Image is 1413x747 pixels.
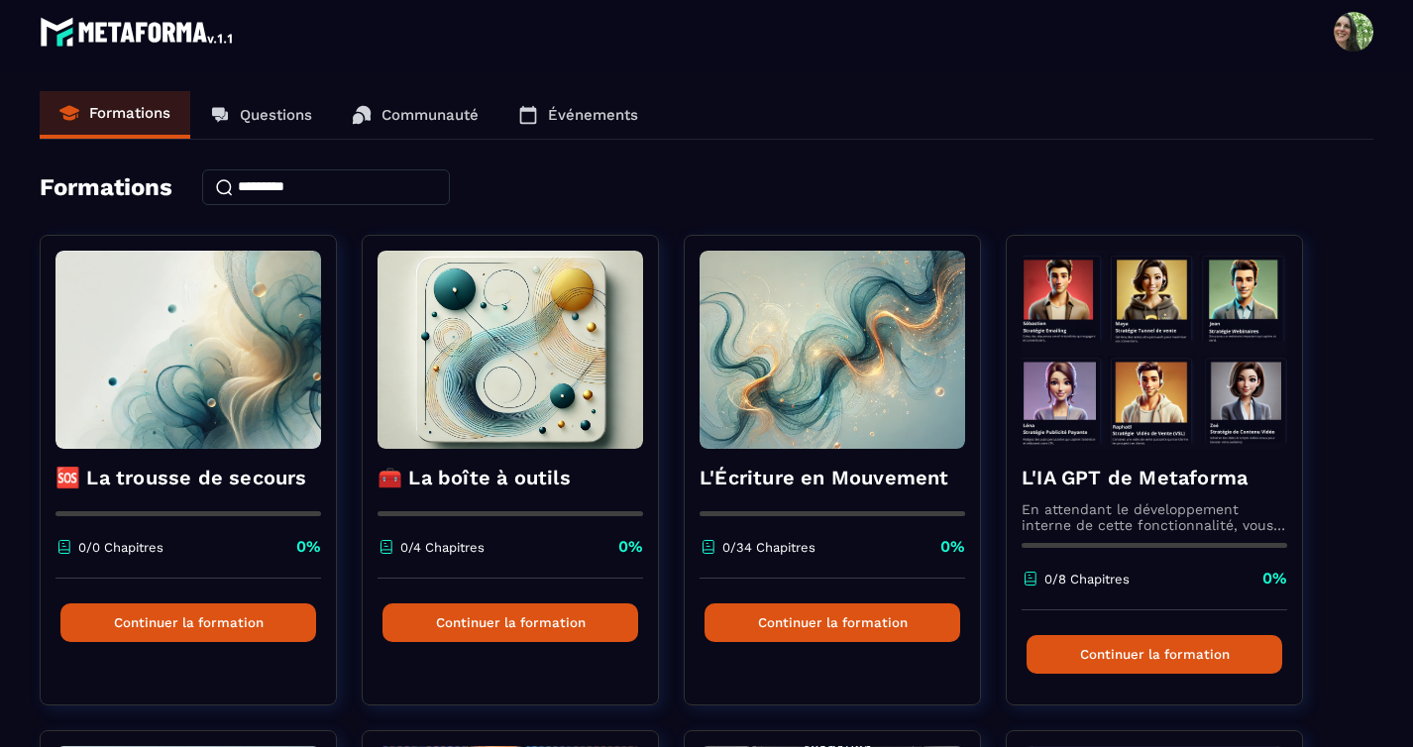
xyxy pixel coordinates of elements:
h4: L'Écriture en Mouvement [700,464,965,491]
a: formation-background🆘 La trousse de secours0/0 Chapitres0%Continuer la formation [40,235,362,730]
p: Événements [548,106,638,124]
h4: 🧰 La boîte à outils [378,464,643,491]
a: Communauté [332,91,498,139]
p: Communauté [381,106,479,124]
p: 0% [940,536,965,558]
p: 0/8 Chapitres [1044,572,1130,587]
img: formation-background [378,251,643,449]
a: formation-backgroundL'IA GPT de MetaformaEn attendant le développement interne de cette fonctionn... [1006,235,1328,730]
h4: 🆘 La trousse de secours [55,464,321,491]
p: Formations [89,104,170,122]
a: Questions [190,91,332,139]
h4: L'IA GPT de Metaforma [1022,464,1287,491]
p: 0% [1262,568,1287,589]
p: 0/0 Chapitres [78,540,163,555]
p: 0/4 Chapitres [400,540,485,555]
a: formation-backgroundL'Écriture en Mouvement0/34 Chapitres0%Continuer la formation [684,235,1006,730]
button: Continuer la formation [382,603,638,642]
img: formation-background [700,251,965,449]
p: 0% [296,536,321,558]
a: formation-background🧰 La boîte à outils0/4 Chapitres0%Continuer la formation [362,235,684,730]
p: 0% [618,536,643,558]
p: Questions [240,106,312,124]
button: Continuer la formation [60,603,316,642]
a: Formations [40,91,190,139]
img: logo [40,12,236,52]
p: 0/34 Chapitres [722,540,815,555]
p: En attendant le développement interne de cette fonctionnalité, vous pouvez déjà l’utiliser avec C... [1022,501,1287,533]
img: formation-background [55,251,321,449]
button: Continuer la formation [705,603,960,642]
h4: Formations [40,173,172,201]
a: Événements [498,91,658,139]
img: formation-background [1022,251,1287,449]
button: Continuer la formation [1027,635,1282,674]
